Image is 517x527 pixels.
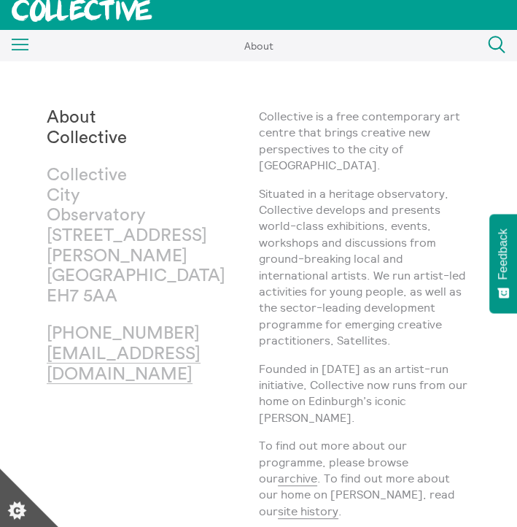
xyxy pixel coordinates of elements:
[259,361,471,426] p: Founded in [DATE] as an artist-run initiative, Collective now runs from our home on Edinburgh’s i...
[489,214,517,313] button: Feedback - Show survey
[47,109,127,147] strong: About Collective
[244,39,273,53] span: About
[497,228,510,280] span: Feedback
[47,166,152,307] p: Collective City Observatory [STREET_ADDRESS][PERSON_NAME] [GEOGRAPHIC_DATA] EH7 5AA
[47,324,152,385] p: [PHONE_NUMBER]
[278,504,338,519] a: site history
[278,471,317,486] a: archive
[259,108,471,174] p: Collective is a free contemporary art centre that brings creative new perspectives to the city of...
[259,185,471,349] p: Situated in a heritage observatory, Collective develops and presents world-class exhibitions, eve...
[47,345,201,384] a: [EMAIL_ADDRESS][DOMAIN_NAME]
[259,437,471,519] p: To find out more about our programme, please browse our . To find out more about our home on [PER...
